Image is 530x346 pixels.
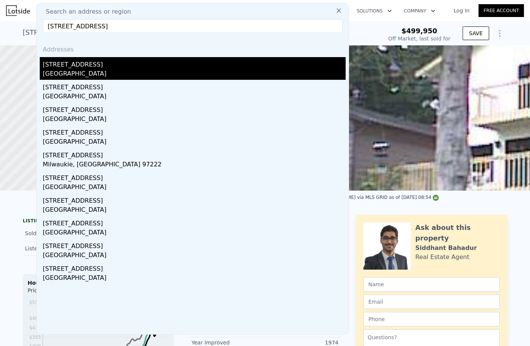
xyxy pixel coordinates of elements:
tspan: $559 [29,300,41,305]
div: Ask about this property [415,222,500,244]
button: SAVE [463,26,489,40]
tspan: $410 [29,325,41,330]
div: [STREET_ADDRESS] [43,148,346,160]
div: [GEOGRAPHIC_DATA] [43,228,346,239]
tspan: $355 [29,335,41,340]
div: [STREET_ADDRESS] [43,102,346,115]
div: [STREET_ADDRESS] [43,193,346,205]
div: [STREET_ADDRESS] [43,261,346,273]
div: Milwaukie, [GEOGRAPHIC_DATA] 97222 [43,160,346,171]
div: Real Estate Agent [415,253,469,262]
input: Phone [363,312,500,326]
div: [GEOGRAPHIC_DATA] [43,183,346,193]
div: [GEOGRAPHIC_DATA] [43,251,346,261]
div: Listed [25,245,92,252]
div: [GEOGRAPHIC_DATA] [43,137,346,148]
div: [STREET_ADDRESS] [43,125,346,137]
a: Log In [444,7,479,14]
div: LISTING & SALE HISTORY [23,218,174,225]
input: Name [363,277,500,292]
input: Enter an address, city, region, neighborhood or zip code [43,19,343,33]
div: [GEOGRAPHIC_DATA] [43,92,346,102]
img: NWMLS Logo [433,195,439,201]
span: Search an address or region [40,7,131,16]
div: [STREET_ADDRESS] [43,216,346,228]
button: Company [398,4,441,18]
div: [GEOGRAPHIC_DATA] [43,69,346,80]
input: Email [363,295,500,309]
div: Siddhant Bahadur [415,244,477,253]
div: Off Market, last sold for [388,35,450,42]
div: [STREET_ADDRESS] , SeaTac , WA 98188 [23,27,157,38]
div: [STREET_ADDRESS] [43,239,346,251]
div: [GEOGRAPHIC_DATA] [43,273,346,284]
div: Houses Median Sale [28,279,169,287]
button: Show Options [492,26,507,41]
div: Addresses [40,39,346,57]
div: Sold [25,228,92,238]
button: Solutions [351,4,398,18]
span: $499,950 [401,27,437,35]
a: Free Account [479,4,524,17]
tspan: $465 [29,316,41,321]
div: Price per Square Foot [28,287,98,299]
div: [GEOGRAPHIC_DATA] [43,115,346,125]
div: [STREET_ADDRESS] [43,171,346,183]
div: [GEOGRAPHIC_DATA] [43,205,346,216]
div: [STREET_ADDRESS] [43,57,346,69]
img: Lotside [6,5,30,16]
div: [STREET_ADDRESS] [43,80,346,92]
